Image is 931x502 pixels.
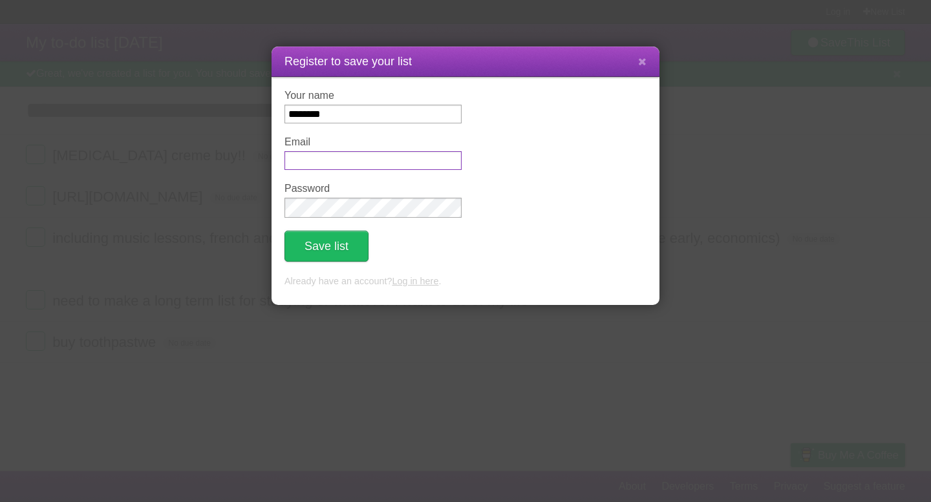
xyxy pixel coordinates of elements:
[284,275,647,289] p: Already have an account? .
[284,90,462,101] label: Your name
[284,53,647,70] h1: Register to save your list
[284,231,369,262] button: Save list
[284,183,462,194] label: Password
[284,136,462,148] label: Email
[392,276,438,286] a: Log in here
